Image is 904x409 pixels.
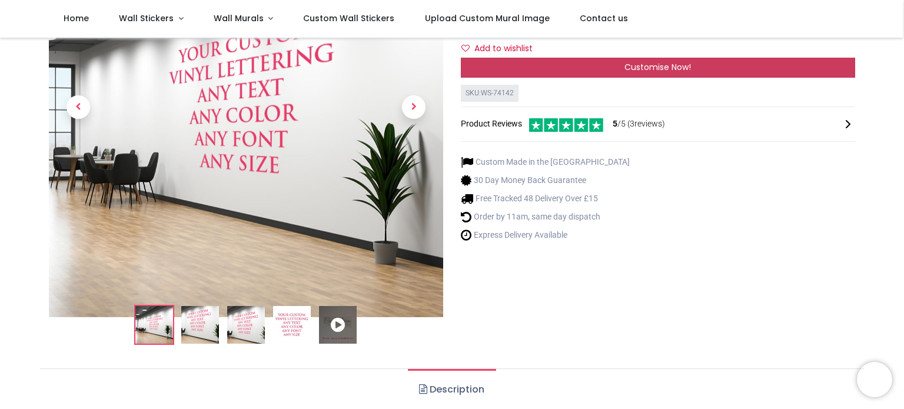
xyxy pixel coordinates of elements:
[857,362,892,397] iframe: Brevo live chat
[461,156,630,168] li: Custom Made in the [GEOGRAPHIC_DATA]
[119,12,174,24] span: Wall Stickers
[613,119,617,128] span: 5
[402,95,426,119] span: Next
[461,85,519,102] div: SKU: WS-74142
[303,12,394,24] span: Custom Wall Stickers
[580,12,628,24] span: Contact us
[624,61,691,73] span: Customise Now!
[425,12,550,24] span: Upload Custom Mural Image
[273,306,311,344] img: WS-74142-04
[181,306,219,344] img: WS-74142-02
[461,192,630,205] li: Free Tracked 48 Delivery Over £15
[214,12,264,24] span: Wall Murals
[67,95,90,119] span: Previous
[461,39,543,59] button: Add to wishlistAdd to wishlist
[461,229,630,241] li: Express Delivery Available
[461,174,630,187] li: 30 Day Money Back Guarantee
[461,117,855,132] div: Product Reviews
[461,44,470,52] i: Add to wishlist
[461,211,630,223] li: Order by 11am, same day dispatch
[135,306,173,344] img: Custom Wall Sticker Quote Any Text & Colour - Vinyl Lettering
[613,118,665,130] span: /5 ( 3 reviews)
[227,306,265,344] img: WS-74142-03
[64,12,89,24] span: Home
